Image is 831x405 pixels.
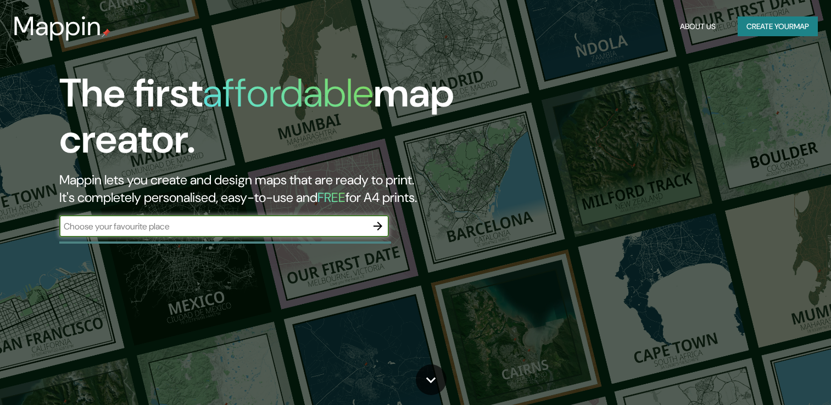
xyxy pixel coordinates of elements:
button: About Us [676,16,720,37]
button: Create yourmap [738,16,818,37]
h2: Mappin lets you create and design maps that are ready to print. It's completely personalised, eas... [59,171,475,206]
h5: FREE [317,189,345,206]
img: mappin-pin [102,29,110,37]
h1: affordable [203,67,373,119]
h3: Mappin [13,11,102,42]
h1: The first map creator. [59,70,475,171]
input: Choose your favourite place [59,220,367,233]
